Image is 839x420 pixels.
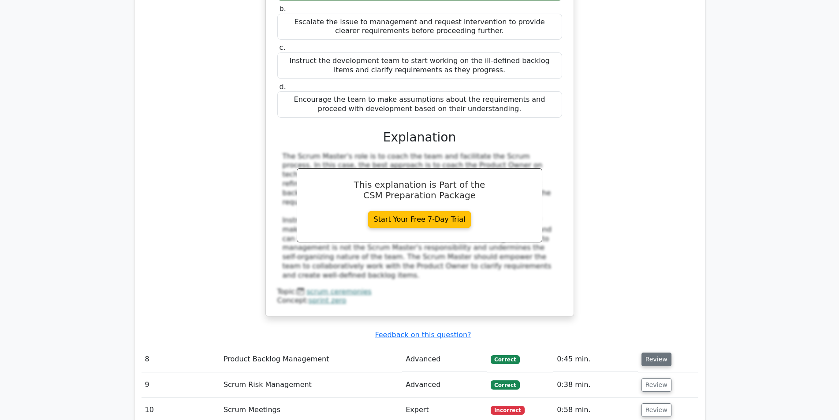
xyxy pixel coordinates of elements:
span: c. [280,43,286,52]
span: Correct [491,380,519,389]
span: b. [280,4,286,13]
div: Topic: [277,287,562,297]
td: 0:38 min. [553,372,638,398]
td: Advanced [402,372,487,398]
button: Review [641,378,671,392]
div: Concept: [277,296,562,305]
td: 9 [142,372,220,398]
span: d. [280,82,286,91]
h3: Explanation [283,130,557,145]
td: Scrum Risk Management [220,372,402,398]
span: Incorrect [491,406,525,415]
td: 8 [142,347,220,372]
a: sprint zero [309,296,346,305]
div: Escalate the issue to management and request intervention to provide clearer requirements before ... [277,14,562,40]
a: scrum ceremonies [306,287,371,296]
td: 0:45 min. [553,347,638,372]
a: Feedback on this question? [375,331,471,339]
div: Encourage the team to make assumptions about the requirements and proceed with development based ... [277,91,562,118]
button: Review [641,353,671,366]
td: Advanced [402,347,487,372]
div: The Scrum Master's role is to coach the team and facilitate the Scrum process. In this case, the ... [283,152,557,280]
button: Review [641,403,671,417]
a: Start Your Free 7-Day Trial [368,211,471,228]
td: Product Backlog Management [220,347,402,372]
span: Correct [491,355,519,364]
div: Instruct the development team to start working on the ill-defined backlog items and clarify requi... [277,52,562,79]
